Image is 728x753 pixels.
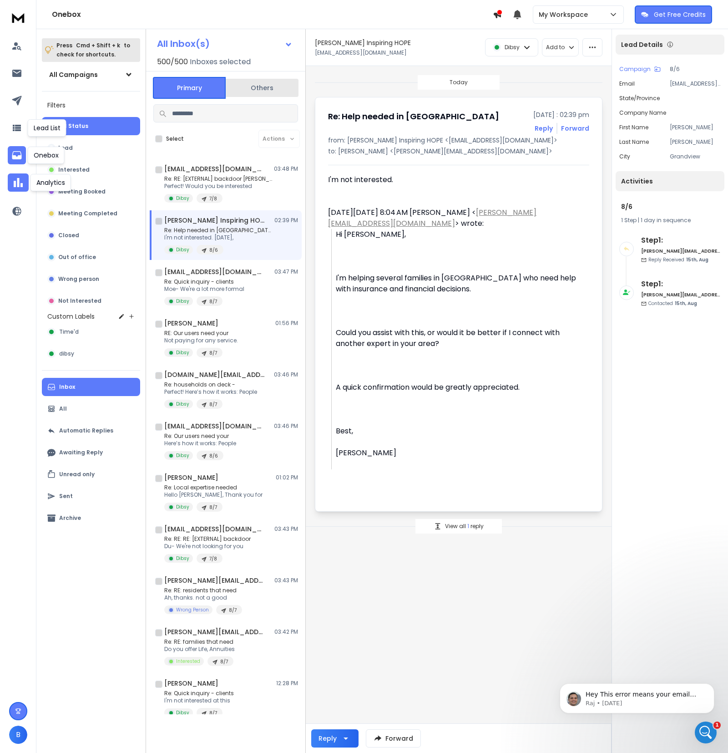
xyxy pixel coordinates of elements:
div: Forward [561,124,589,133]
button: Campaign [619,66,661,73]
h3: Custom Labels [47,312,95,321]
p: Out of office [58,254,96,261]
p: Dibsy [505,44,520,51]
span: Cmd + Shift + k [75,40,121,51]
p: Re: Quick inquiry - clients [164,278,244,285]
p: 8/7 [209,298,217,305]
div: Lead List [28,119,66,137]
div: Onebox [28,147,65,164]
p: Not Interested [58,297,101,305]
p: 02:39 PM [274,217,298,224]
p: Here’s how it works: People [164,440,236,447]
p: Dibsy [176,401,189,407]
div: I'm not interested. [328,174,582,185]
p: Company Name [619,109,666,117]
button: Reply [311,729,359,748]
button: Others [226,78,298,98]
div: | [621,217,719,224]
p: 03:43 PM [274,525,298,533]
button: dibsy [42,345,140,363]
div: Analytics [30,174,71,191]
div: Reply [318,734,337,743]
p: Grandview [670,153,721,160]
p: 8/6 [209,247,218,254]
p: 8/6 [670,66,721,73]
p: Add to [546,44,565,51]
p: My Workspace [539,10,591,19]
p: 8/7 [229,607,237,614]
p: 03:48 PM [274,165,298,173]
p: Re: RE: families that need [164,638,235,646]
h1: [PERSON_NAME] [164,679,218,688]
button: Out of office [42,248,140,266]
button: Sent [42,487,140,505]
p: 03:43 PM [274,577,298,584]
p: 7/8 [209,555,217,562]
button: Primary [153,77,226,99]
p: Re: RE: RE: [EXTERNAL] backdoor [164,535,251,543]
p: 8/7 [209,350,217,356]
h6: [PERSON_NAME][EMAIL_ADDRESS][DOMAIN_NAME] [641,248,721,254]
p: Meeting Booked [58,188,106,195]
p: Re: households on deck - [164,381,257,388]
p: 01:56 PM [275,320,298,327]
p: Dibsy [176,246,189,253]
h1: [PERSON_NAME] [164,319,218,328]
button: Reply [535,124,553,133]
button: All Inbox(s) [150,35,300,53]
p: 8/7 [220,658,228,665]
p: 01:02 PM [276,474,298,481]
p: Ah, thanks. not a good [164,594,242,601]
button: All Status [42,117,140,135]
h6: Step 1 : [641,235,721,246]
span: dibsy [59,350,74,357]
div: Activities [616,171,724,191]
p: Not paying for any service. [164,337,238,344]
p: RE: Our users need your [164,330,238,337]
p: Reply Received [648,256,708,263]
p: 03:46 PM [274,422,298,430]
p: 7/8 [209,195,217,202]
h1: [EMAIL_ADDRESS][DOMAIN_NAME] [164,422,264,431]
p: Du- We're not looking for you [164,543,251,550]
button: Automatic Replies [42,422,140,440]
p: Contacted [648,300,697,307]
p: Moe- We're a lot more formal [164,285,244,293]
p: View all reply [445,523,484,530]
p: Dibsy [176,349,189,356]
span: 1 [467,522,470,530]
h1: All Campaigns [49,70,98,79]
p: Perfect! Here’s how it works: People [164,388,257,396]
h1: [EMAIL_ADDRESS][DOMAIN_NAME] [164,524,264,534]
h1: [PERSON_NAME] [164,473,218,482]
button: Inbox [42,378,140,396]
h1: [PERSON_NAME][EMAIL_ADDRESS][PERSON_NAME][DOMAIN_NAME] [164,627,264,636]
button: Lead [42,139,140,157]
p: Inbox [59,383,75,391]
p: Interested [58,166,90,173]
p: Hello [PERSON_NAME], Thank you for [164,491,263,499]
img: logo [9,9,27,26]
span: 15th, Aug [686,256,708,263]
p: Dibsy [176,555,189,562]
button: Time'd [42,323,140,341]
p: Get Free Credits [654,10,706,19]
p: Dibsy [176,452,189,459]
p: Re: Help needed in [GEOGRAPHIC_DATA] [164,227,273,234]
p: Email [619,80,635,87]
span: 1 [713,722,721,729]
h1: All Inbox(s) [157,39,210,48]
p: [PERSON_NAME] [670,138,721,146]
h1: [PERSON_NAME][EMAIL_ADDRESS][DOMAIN_NAME] [164,576,264,585]
p: 12:28 PM [276,680,298,687]
span: 1 day in sequence [641,216,691,224]
p: Re: RE: [EXTERNAL] backdoor [PERSON_NAME]? [164,175,273,183]
a: [PERSON_NAME][EMAIL_ADDRESS][DOMAIN_NAME] [328,207,536,229]
p: Lead Details [621,40,663,49]
button: Archive [42,509,140,527]
p: [EMAIL_ADDRESS][DOMAIN_NAME] [315,49,407,56]
p: I'm not interested. [DATE], [164,234,273,241]
button: B [9,726,27,744]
